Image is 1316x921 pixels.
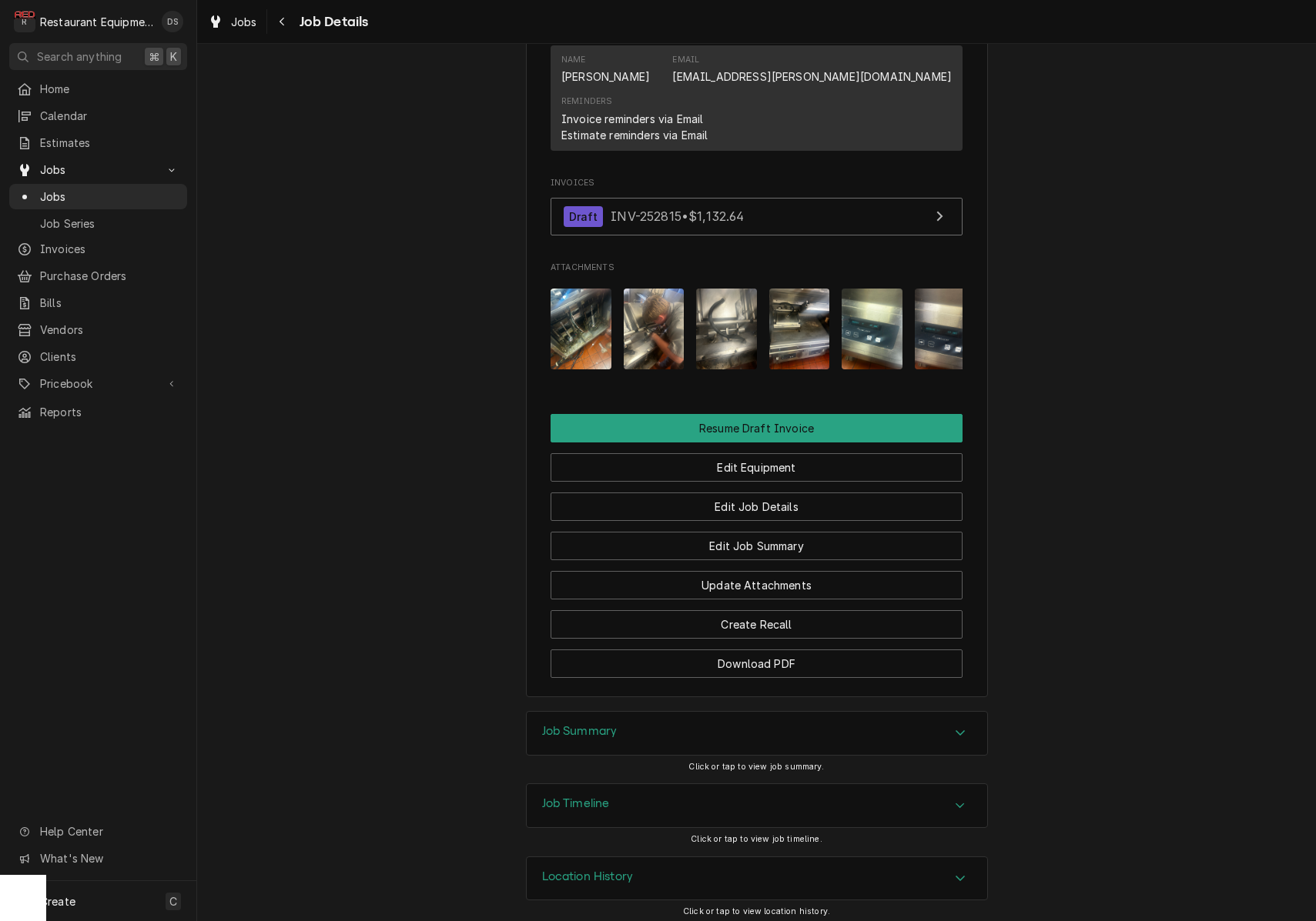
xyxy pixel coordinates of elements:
div: Derek Stewart's Avatar [162,11,183,32]
h3: Job Summary [542,724,618,739]
div: R [14,11,35,32]
div: Client Contact [551,31,963,158]
img: N5OFClTsT9Cx0XOvZ3f8 [624,289,685,369]
div: Accordion Header [527,857,987,900]
button: Edit Job Details [551,492,963,521]
span: Attachments [551,262,963,274]
button: Resume Draft Invoice [551,414,963,442]
button: Edit Equipment [551,453,963,482]
a: Bills [9,290,187,315]
div: Contact [551,45,963,151]
div: Location History [526,856,988,901]
span: Click or tap to view job timeline. [691,834,822,844]
div: Button Group Row [551,482,963,521]
button: Search anything⌘K [9,43,187,70]
a: Purchase Orders [9,263,187,289]
button: Accordion Details Expand Trigger [527,784,987,827]
button: Edit Job Summary [551,532,963,560]
div: DS [162,11,183,32]
img: 1cc0XV6dQqm6lujTll87 [769,289,830,369]
a: Jobs [9,184,187,209]
div: Job Timeline [526,783,988,828]
div: Job Summary [526,711,988,756]
a: Clients [9,344,187,369]
span: Invoices [551,177,963,189]
span: Home [40,81,179,97]
div: Attachments [551,262,963,382]
div: Accordion Header [527,784,987,827]
a: Estimates [9,130,187,155]
span: Click or tap to view location history. [683,906,830,916]
a: Job Series [9,211,187,236]
div: Draft [564,206,603,227]
a: Home [9,76,187,102]
a: Invoices [9,236,187,262]
a: [EMAIL_ADDRESS][PERSON_NAME][DOMAIN_NAME] [672,70,952,83]
span: Jobs [231,14,257,30]
span: Attachments [551,276,963,382]
div: Reminders [561,95,708,142]
div: Estimate reminders via Email [561,127,708,143]
a: Calendar [9,103,187,128]
div: Invoices [551,177,963,243]
a: Go to Jobs [9,157,187,182]
img: 1ZP9prrQpqVf3Oryhcrx [842,289,902,369]
img: NdPn6DfTQWK2HKGXC4V4 [915,289,976,369]
div: Button Group Row [551,639,963,678]
a: Vendors [9,317,187,342]
span: K [170,48,177,65]
span: Pricebook [40,375,156,392]
button: Update Attachments [551,571,963,599]
div: Button Group Row [551,560,963,599]
span: Search anything [37,48,122,65]
div: Restaurant Equipment Diagnostics's Avatar [14,11,35,32]
span: Click or tap to view job summary. [688,762,824,772]
button: Download PDF [551,649,963,678]
a: View Invoice [551,198,963,235]
a: Go to Help Center [9,819,187,844]
div: Client Contact List [551,45,963,158]
span: ⌘ [149,48,159,65]
div: Button Group Row [551,521,963,560]
span: Estimates [40,135,179,151]
span: Clients [40,349,179,365]
div: Email [672,54,699,66]
div: Button Group Row [551,599,963,639]
span: Job Series [40,215,179,232]
span: Invoices [40,241,179,257]
div: Name [561,54,586,66]
a: Go to What's New [9,846,187,871]
span: What's New [40,850,178,866]
span: Jobs [40,189,179,205]
a: Reports [9,399,187,425]
span: Purchase Orders [40,268,179,284]
div: Button Group Row [551,442,963,482]
a: Jobs [202,9,263,35]
img: r5jqRSJaTNqJbcqAA61f [551,289,611,369]
h3: Location History [542,869,634,884]
span: Job Details [295,12,369,32]
div: Email [672,54,952,85]
span: Calendar [40,108,179,124]
div: Button Group [551,414,963,678]
button: Accordion Details Expand Trigger [527,857,987,900]
span: C [169,893,177,909]
div: Button Group Row [551,414,963,442]
button: Accordion Details Expand Trigger [527,712,987,755]
span: Jobs [40,162,156,178]
h3: Job Timeline [542,796,610,811]
span: Bills [40,295,179,311]
div: Reminders [561,95,612,108]
button: Navigate back [270,9,295,34]
button: Create Recall [551,610,963,639]
div: Invoice reminders via Email [561,111,703,127]
a: Go to Pricebook [9,371,187,396]
div: Accordion Header [527,712,987,755]
div: [PERSON_NAME] [561,68,650,85]
span: Help Center [40,823,178,839]
div: Name [561,54,650,85]
span: Create [40,895,75,908]
span: Vendors [40,322,179,338]
span: INV-252815 • $1,132.64 [611,209,744,224]
img: ojhmeKWFQhaiqhJ5HoRM [696,289,757,369]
